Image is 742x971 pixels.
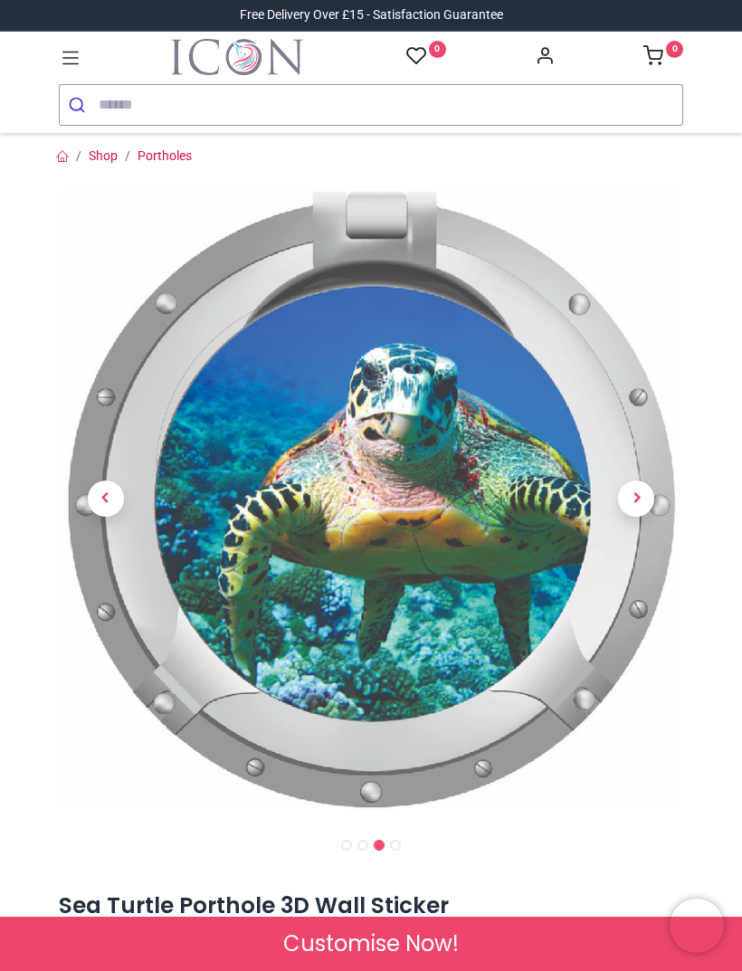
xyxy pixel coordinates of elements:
span: Previous [88,481,124,517]
a: Logo of Icon Wall Stickers [171,39,303,75]
iframe: Brevo live chat [670,899,724,953]
a: Previous [59,281,153,718]
a: 0 [406,45,446,68]
button: Submit [60,85,99,125]
sup: 0 [429,41,446,58]
img: WS-33694-03 [59,186,683,811]
span: Next [618,481,654,517]
span: Customise Now! [283,928,459,959]
img: Icon Wall Stickers [171,39,303,75]
a: 0 [643,51,683,65]
a: Portholes [138,148,192,163]
div: Free Delivery Over £15 - Satisfaction Guarantee [240,6,503,24]
h1: Sea Turtle Porthole 3D Wall Sticker [59,890,683,921]
a: Account Info [535,51,555,65]
a: Next [590,281,684,718]
a: Shop [89,148,118,163]
sup: 0 [666,41,683,58]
